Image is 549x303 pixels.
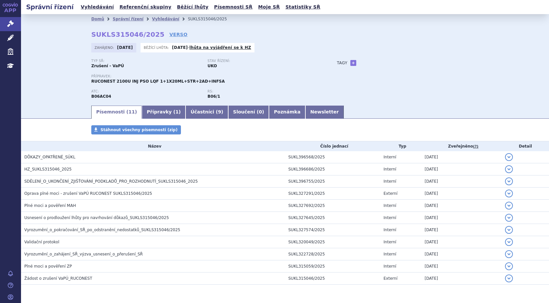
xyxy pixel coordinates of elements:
button: detail [505,190,513,197]
td: SUKL322728/2025 [285,248,380,260]
td: SUKL315059/2025 [285,260,380,273]
span: Interní [384,228,396,232]
span: Plné moci a pověření MAH [24,203,76,208]
td: SUKL327574/2025 [285,224,380,236]
td: SUKL320049/2025 [285,236,380,248]
td: SUKL327645/2025 [285,212,380,224]
th: Typ [380,141,421,151]
strong: Zrušení - VaPÚ [91,64,124,68]
button: detail [505,250,513,258]
span: Interní [384,264,396,269]
td: [DATE] [421,200,502,212]
td: [DATE] [421,151,502,163]
button: detail [505,262,513,270]
span: Interní [384,215,396,220]
a: Písemnosti (11) [91,106,142,119]
span: Plné moci a pověření ZP [24,264,72,269]
th: Název [21,141,285,151]
strong: SUKLS315046/2025 [91,30,165,38]
td: SUKL396686/2025 [285,163,380,175]
strong: KONESTAT ALFA [91,94,111,99]
button: detail [505,214,513,222]
a: Přípravky (1) [142,106,186,119]
strong: [DATE] [117,45,133,50]
a: Vyhledávání [79,3,116,11]
td: [DATE] [421,188,502,200]
td: [DATE] [421,273,502,285]
button: detail [505,274,513,282]
td: SUKL327291/2025 [285,188,380,200]
span: Interní [384,240,396,244]
th: Číslo jednací [285,141,380,151]
button: detail [505,238,513,246]
a: Sloučení (0) [228,106,269,119]
button: detail [505,165,513,173]
p: ATC: [91,90,201,93]
span: Vyrozumění_o_zahájení_SŘ_výzva_usnesení_o_přerušení_SŘ [24,252,143,256]
span: Oprava plné moci - zrušení VaPÚ RUCONEST SUKLS315046/2025 [24,191,152,196]
button: detail [505,226,513,234]
span: Interní [384,179,396,184]
td: SUKL315046/2025 [285,273,380,285]
button: detail [505,202,513,210]
td: [DATE] [421,175,502,188]
span: Validační protokol [24,240,59,244]
a: Běžící lhůty [175,3,210,11]
span: Externí [384,191,397,196]
span: 1 [175,109,179,114]
span: RUCONEST 2100U INJ PSO LQF 1+1X20ML+STR+2AD+INFSA [91,79,225,84]
a: Stáhnout všechny písemnosti (zip) [91,125,181,134]
h3: Tagy [337,59,347,67]
a: Písemnosti SŘ [212,3,254,11]
strong: [DATE] [172,45,188,50]
td: SUKL327692/2025 [285,200,380,212]
a: Domů [91,17,104,21]
strong: UKO [208,64,217,68]
td: SUKL396568/2025 [285,151,380,163]
a: Účastníci (9) [186,106,228,119]
p: - [172,45,251,50]
span: 9 [218,109,221,114]
td: [DATE] [421,224,502,236]
strong: skupina léčivých přípravků v zásadě terapeuticky zaměnitelných s léčivými přípravky s obsahem léč... [208,94,220,99]
span: Usnesení o prodloužení lhůty pro navrhování důkazů_SUKLS315046/2025 [24,215,169,220]
a: lhůta na vyjádření se k HZ [189,45,251,50]
p: Přípravek: [91,74,324,78]
button: detail [505,153,513,161]
abbr: (?) [473,144,478,149]
a: Vyhledávání [152,17,179,21]
a: Statistiky SŘ [283,3,322,11]
span: Vyrozumění_o_pokračování_SŘ_po_odstranění_nedostatků_SUKLS315046/2025 [24,228,180,232]
span: HZ_SUKLS315046_2025 [24,167,72,172]
span: Zahájeno: [95,45,115,50]
p: RS: [208,90,317,93]
span: SDĚLENÍ_O_UKONČENÍ_ZJIŠŤOVÁNÍ_PODKLADŮ_PRO_ROZHODNUTÍ_SUKLS315046_2025 [24,179,198,184]
span: DŮKAZY_OPATŘENÉ_SÚKL [24,155,75,159]
span: Interní [384,155,396,159]
td: [DATE] [421,248,502,260]
span: Stáhnout všechny písemnosti (zip) [100,128,178,132]
span: Externí [384,276,397,281]
span: Běžící lhůta: [144,45,170,50]
td: SUKL396755/2025 [285,175,380,188]
span: Interní [384,167,396,172]
a: Poznámka [269,106,305,119]
span: 0 [259,109,262,114]
td: [DATE] [421,212,502,224]
span: Interní [384,252,396,256]
a: Newsletter [305,106,344,119]
span: 11 [128,109,135,114]
td: [DATE] [421,163,502,175]
a: + [350,60,356,66]
a: VERSO [169,31,187,38]
th: Zveřejněno [421,141,502,151]
td: [DATE] [421,236,502,248]
th: Detail [502,141,549,151]
a: Správní řízení [113,17,143,21]
a: Referenční skupiny [118,3,173,11]
button: detail [505,177,513,185]
h2: Správní řízení [21,2,79,11]
span: Interní [384,203,396,208]
td: [DATE] [421,260,502,273]
a: Moje SŘ [256,3,282,11]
